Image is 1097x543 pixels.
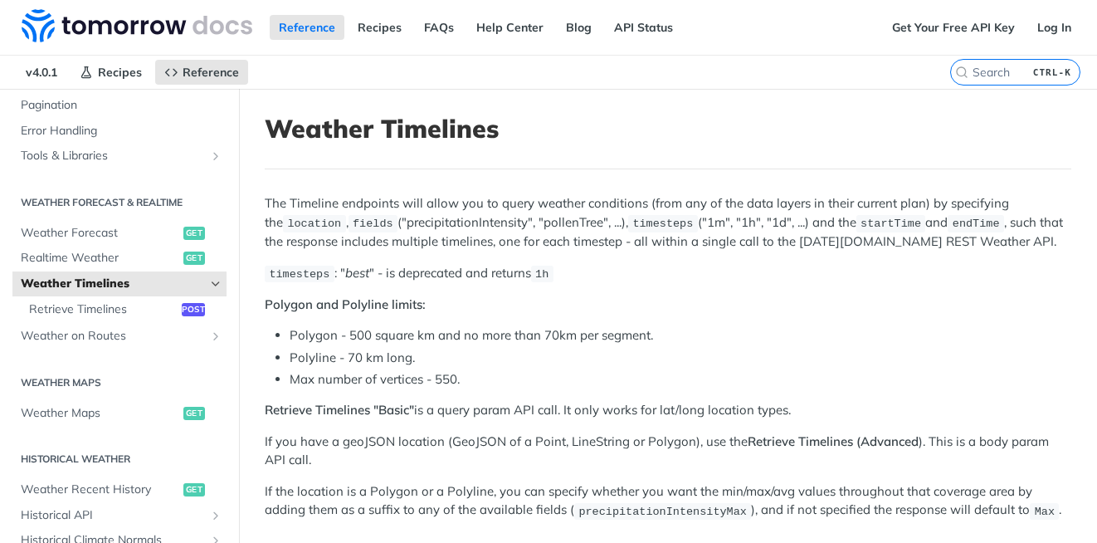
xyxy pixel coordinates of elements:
[21,250,179,267] span: Realtime Weather
[605,15,682,40] a: API Status
[183,483,205,497] span: get
[12,452,227,467] h2: Historical Weather
[182,303,205,316] span: post
[71,60,151,85] a: Recipes
[21,225,179,242] span: Weather Forecast
[265,194,1071,251] p: The Timeline endpoints will allow you to query weather conditions (from any of the data layers in...
[353,218,393,230] span: fields
[12,221,227,246] a: Weather Forecastget
[21,276,205,292] span: Weather Timelines
[12,324,227,349] a: Weather on RoutesShow subpages for Weather on Routes
[155,60,248,85] a: Reference
[209,330,222,343] button: Show subpages for Weather on Routes
[953,218,1000,230] span: endTime
[29,301,178,318] span: Retrieve Timelines
[17,60,66,85] span: v4.0.1
[21,297,227,322] a: Retrieve Timelinespost
[12,195,227,210] h2: Weather Forecast & realtime
[748,433,919,449] strong: Retrieve Timelines (Advanced
[21,507,205,524] span: Historical API
[265,433,1071,470] p: If you have a geoJSON location (GeoJSON of a Point, LineString or Polygon), use the ). This is a ...
[209,277,222,291] button: Hide subpages for Weather Timelines
[12,93,227,118] a: Pagination
[183,252,205,265] span: get
[467,15,553,40] a: Help Center
[12,401,227,426] a: Weather Mapsget
[22,9,252,42] img: Tomorrow.io Weather API Docs
[287,218,341,230] span: location
[415,15,463,40] a: FAQs
[632,218,693,230] span: timesteps
[290,370,1071,389] li: Max number of vertices - 550.
[12,375,227,390] h2: Weather Maps
[183,227,205,240] span: get
[345,265,369,281] em: best
[1029,64,1075,81] kbd: CTRL-K
[883,15,1024,40] a: Get Your Free API Key
[21,148,205,164] span: Tools & Libraries
[209,509,222,522] button: Show subpages for Historical API
[21,123,222,139] span: Error Handling
[1035,505,1055,517] span: Max
[12,119,227,144] a: Error Handling
[265,401,1071,420] p: is a query param API call. It only works for lat/long location types.
[265,296,426,312] strong: Polygon and Polyline limits:
[270,15,344,40] a: Reference
[21,482,179,498] span: Weather Recent History
[21,97,222,114] span: Pagination
[535,268,548,281] span: 1h
[12,144,227,169] a: Tools & LibrariesShow subpages for Tools & Libraries
[12,477,227,502] a: Weather Recent Historyget
[183,407,205,420] span: get
[265,402,414,418] strong: Retrieve Timelines "Basic"
[183,65,239,80] span: Reference
[21,328,205,345] span: Weather on Routes
[12,246,227,271] a: Realtime Weatherget
[269,268,329,281] span: timesteps
[1028,15,1080,40] a: Log In
[290,349,1071,368] li: Polyline - 70 km long.
[349,15,411,40] a: Recipes
[955,66,968,79] svg: Search
[209,149,222,163] button: Show subpages for Tools & Libraries
[578,505,747,517] span: precipitationIntensityMax
[98,65,142,80] span: Recipes
[21,405,179,422] span: Weather Maps
[290,326,1071,345] li: Polygon - 500 square km and no more than 70km per segment.
[557,15,601,40] a: Blog
[861,218,921,230] span: startTime
[265,114,1071,144] h1: Weather Timelines
[265,482,1071,521] p: If the location is a Polygon or a Polyline, you can specify whether you want the min/max/avg valu...
[265,264,1071,283] p: : " " - is deprecated and returns
[12,271,227,296] a: Weather TimelinesHide subpages for Weather Timelines
[12,503,227,528] a: Historical APIShow subpages for Historical API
